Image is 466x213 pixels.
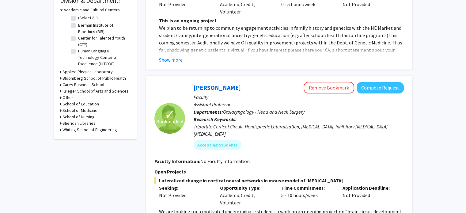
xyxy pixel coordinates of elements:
[194,116,237,122] b: Research Keywords:
[5,185,26,208] iframe: Chat
[194,84,241,91] a: [PERSON_NAME]
[78,48,129,67] label: Human Language Technology Center of Excellence (HLTCOE)
[215,184,277,206] div: Academic Credit, Volunteer
[63,82,104,88] h3: Carey Business School
[281,184,333,192] p: Time Commitment:
[194,93,404,101] p: Faculty
[194,109,223,115] b: Departments:
[223,109,305,115] span: Otolaryngology - Head and Neck Surgery
[78,15,98,21] label: (Select All)
[154,168,404,175] p: Open Projects
[63,120,96,127] h3: Sheridan Libraries
[220,184,272,192] p: Opportunity Type:
[159,1,211,8] div: Not Provided
[304,82,354,93] button: Remove Bookmark
[165,112,175,118] span: ✓
[159,56,183,63] button: Show more
[194,123,404,138] div: Tripartite Cortical Circuit, Hemispheric Lateralization, [MEDICAL_DATA], Inhibitory [MEDICAL_DATA...
[338,184,399,206] div: Not Provided
[63,75,126,82] h3: Bloomberg School of Public Health
[159,24,404,68] p: We plan to be returning to community engagement activities in family history and genetics with th...
[277,184,338,206] div: 5 - 10 hours/week
[63,69,113,75] h3: Applied Physics Laboratory
[63,107,97,114] h3: School of Medicine
[357,82,404,93] button: Compose Request to Tara Deemyad
[159,184,211,192] p: Seeking:
[159,192,211,199] div: Not Provided
[63,114,95,120] h3: School of Nursing
[64,7,120,13] h3: Academic and Cultural Centers
[159,17,217,24] u: This is an ongoing project
[194,101,404,108] p: Assistant Professor
[200,158,250,164] span: No Faculty Information
[154,177,404,184] span: Lateralized change in cortical neural networks in mouse model of [MEDICAL_DATA]
[63,94,73,101] h3: Other
[343,184,395,192] p: Application Deadline:
[156,118,183,125] span: Bookmarked
[78,22,129,35] label: Berman Institute of Bioethics (BIB)
[63,127,117,133] h3: Whiting School of Engineering
[63,88,129,94] h3: Krieger School of Arts and Sciences
[154,158,200,164] b: Faculty Information:
[63,101,99,107] h3: School of Education
[194,140,241,150] mat-chip: Accepting Students
[78,35,129,48] label: Center for Talented Youth (CTY)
